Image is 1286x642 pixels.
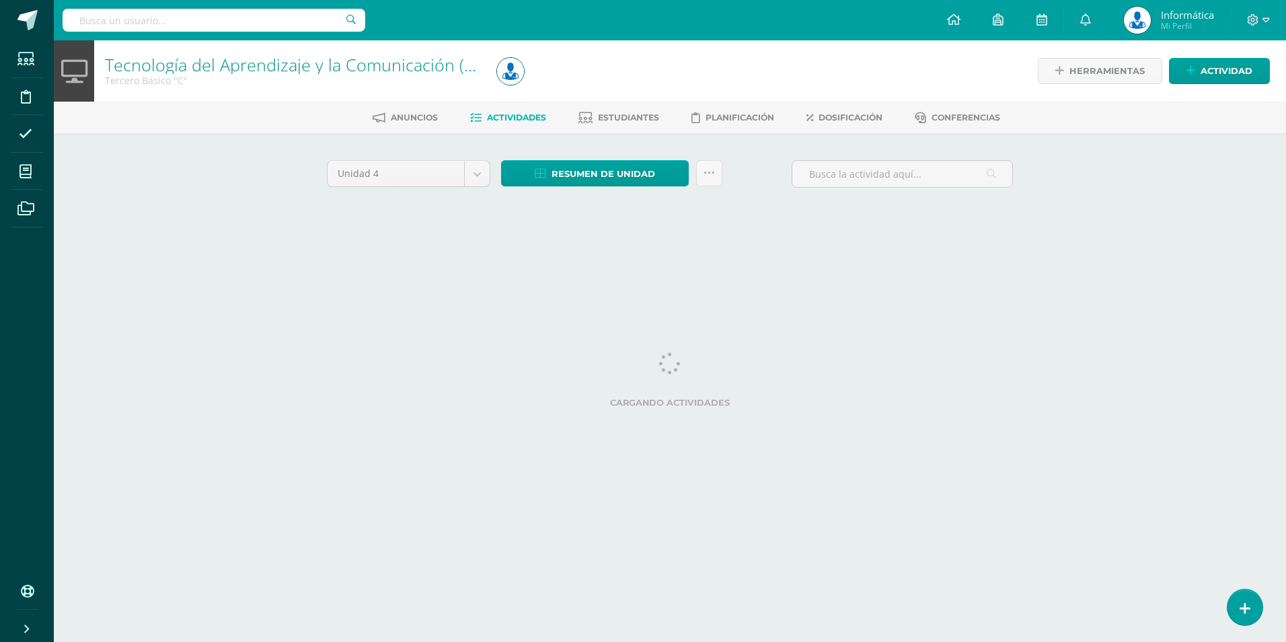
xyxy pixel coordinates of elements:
[470,107,546,129] a: Actividades
[63,9,365,32] input: Busca un usuario...
[706,112,774,122] span: Planificación
[328,161,490,186] a: Unidad 4
[598,112,659,122] span: Estudiantes
[819,112,882,122] span: Dosificación
[1201,59,1252,83] span: Actividad
[105,53,492,76] a: Tecnología del Aprendizaje y la Comunicación (TIC)
[501,160,689,186] a: Resumen de unidad
[105,55,481,74] h1: Tecnología del Aprendizaje y la Comunicación (TIC)
[1069,59,1145,83] span: Herramientas
[487,112,546,122] span: Actividades
[327,398,1013,408] label: Cargando actividades
[1161,20,1214,32] span: Mi Perfil
[915,107,1000,129] a: Conferencias
[105,74,481,87] div: Tercero Básico 'C'
[691,107,774,129] a: Planificación
[1161,8,1214,22] span: Informática
[338,161,454,186] span: Unidad 4
[391,112,438,122] span: Anuncios
[578,107,659,129] a: Estudiantes
[792,161,1012,187] input: Busca la actividad aquí...
[552,162,655,186] span: Resumen de unidad
[1169,58,1270,84] a: Actividad
[806,107,882,129] a: Dosificación
[932,112,1000,122] span: Conferencias
[373,107,438,129] a: Anuncios
[497,58,524,85] img: da59f6ea21f93948affb263ca1346426.png
[1124,7,1151,34] img: da59f6ea21f93948affb263ca1346426.png
[1038,58,1162,84] a: Herramientas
